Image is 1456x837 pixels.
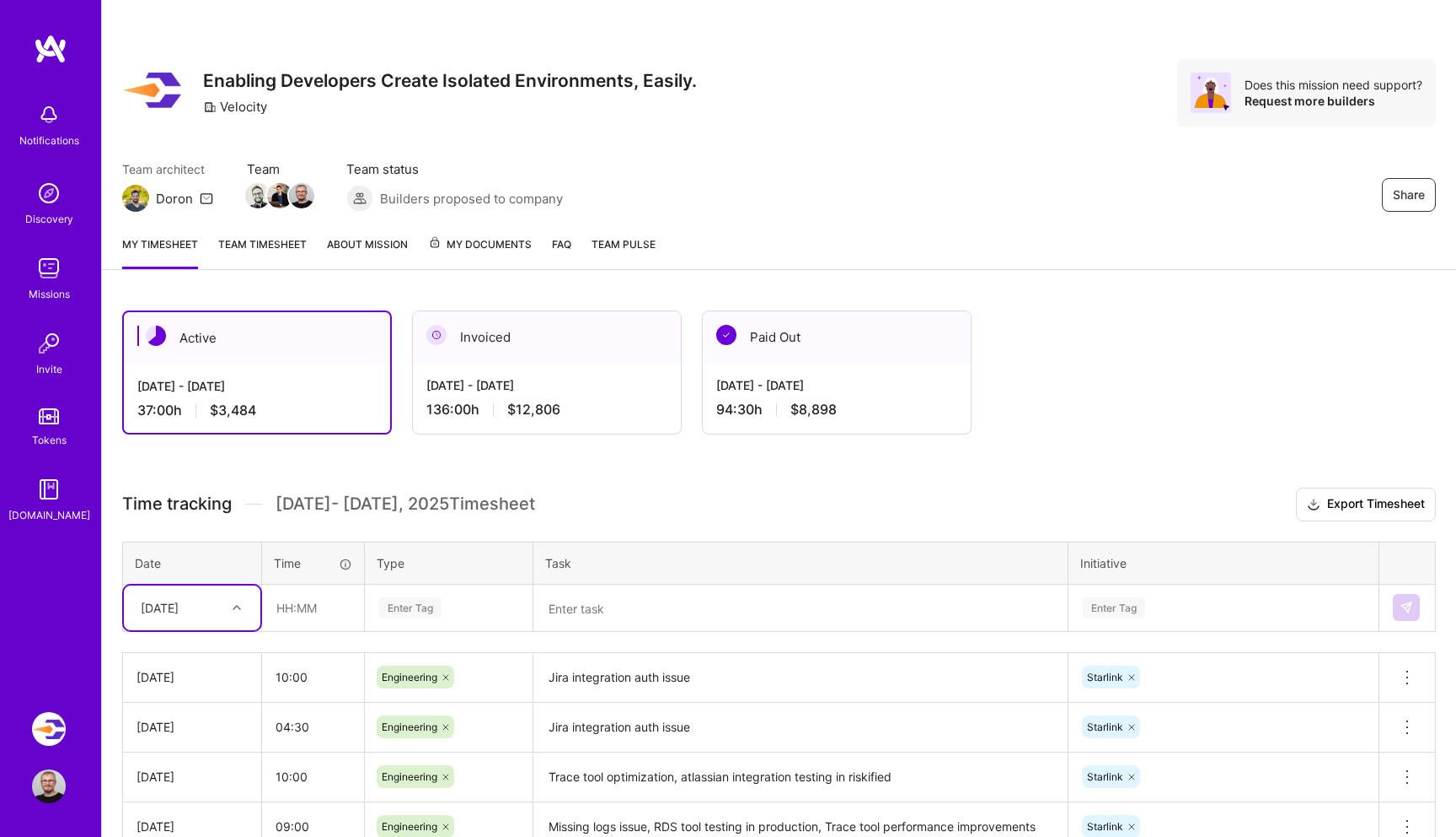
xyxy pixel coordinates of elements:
span: Time tracking [122,494,232,515]
a: Team Member Avatar [247,181,269,210]
div: Does this mission need support? [1245,77,1422,93]
a: Velocity: Enabling Developers Create Isolated Environments, Easily. [28,712,70,746]
img: Team Member Avatar [267,183,292,208]
div: [DOMAIN_NAME] [8,506,90,524]
img: Avatar [1191,73,1231,113]
input: HH:MM [263,586,363,630]
div: 94:30 h [716,401,957,418]
div: Initiative [1080,554,1367,572]
img: Builders proposed to company [346,185,373,212]
div: Doron [156,190,193,208]
img: Invite [32,327,66,360]
img: Paid Out [716,325,736,345]
i: icon Mail [200,192,213,205]
th: Date [123,542,262,584]
span: My Documents [428,235,532,254]
button: Export Timesheet [1296,488,1436,521]
a: My timesheet [122,235,198,269]
input: HH:MM [262,655,364,699]
div: Tokens [32,431,67,449]
span: Builders proposed to company [380,190,563,208]
a: FAQ [552,235,571,269]
img: tokens [39,408,59,424]
div: Notifications [19,132,79,149]
img: teamwork [32,251,66,285]
img: Team Member Avatar [289,183,314,208]
span: Starlink [1087,820,1123,833]
span: Starlink [1087,721,1123,733]
img: Company Logo [122,59,183,120]
img: Velocity: Enabling Developers Create Isolated Environments, Easily. [32,712,66,746]
i: icon CompanyGray [203,100,217,114]
div: 37:00 h [137,402,377,419]
img: logo [34,34,67,64]
img: Submit [1400,601,1413,614]
div: Active [124,312,390,364]
span: $12,806 [507,401,560,418]
span: Engineering [382,770,437,783]
span: $8,898 [790,401,837,418]
div: Velocity [203,98,267,116]
input: HH:MM [262,705,364,749]
span: Starlink [1087,770,1123,783]
a: My Documents [428,235,532,269]
span: [DATE] - [DATE] , 2025 Timesheet [276,494,535,515]
div: [DATE] [141,599,179,617]
div: Invoiced [413,311,681,363]
div: Time [274,554,352,572]
span: Team Pulse [591,238,656,251]
span: Starlink [1087,671,1123,683]
span: Team [247,160,313,178]
img: bell [32,98,66,132]
img: Active [146,326,166,346]
div: 136:00 h [426,401,667,418]
h3: Enabling Developers Create Isolated Environments, Easily. [203,70,697,91]
img: Team Member Avatar [245,183,270,208]
input: HH:MM [262,754,364,799]
th: Task [533,542,1068,584]
a: User Avatar [28,769,70,803]
button: Share [1382,178,1436,212]
i: icon Download [1307,496,1320,514]
span: Engineering [382,721,437,733]
a: About Mission [327,235,408,269]
img: Invoiced [426,325,447,345]
a: Team Member Avatar [291,181,313,210]
textarea: Jira integration auth issue [535,655,1066,701]
textarea: Jira integration auth issue [535,705,1066,751]
span: Engineering [382,820,437,833]
div: Invite [36,360,62,378]
div: [DATE] [136,818,248,835]
span: Team status [346,160,563,178]
textarea: Trace tool optimization, atlassian integration testing in riskified [535,754,1066,801]
a: Team Pulse [591,235,656,269]
a: Team timesheet [218,235,307,269]
span: Share [1393,186,1425,203]
div: [DATE] - [DATE] [426,376,667,394]
div: [DATE] [136,668,248,686]
img: guide book [32,472,66,506]
div: Discovery [25,210,73,228]
div: Enter Tag [379,595,442,621]
div: [DATE] - [DATE] [716,376,957,394]
div: [DATE] [136,718,248,736]
span: $3,484 [210,402,256,419]
a: Team Member Avatar [269,181,291,210]
div: [DATE] - [DATE] [137,377,377,395]
img: User Avatar [32,769,66,803]
span: Engineering [382,671,437,683]
span: Team architect [122,160,213,178]
div: Request more builders [1245,93,1422,109]
img: Team Architect [122,185,149,212]
div: Enter Tag [1083,595,1145,621]
th: Type [365,542,533,584]
div: Paid Out [703,311,971,363]
img: discovery [32,176,66,210]
div: Missions [29,285,70,303]
i: icon Chevron [233,603,241,612]
div: [DATE] [136,768,248,786]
